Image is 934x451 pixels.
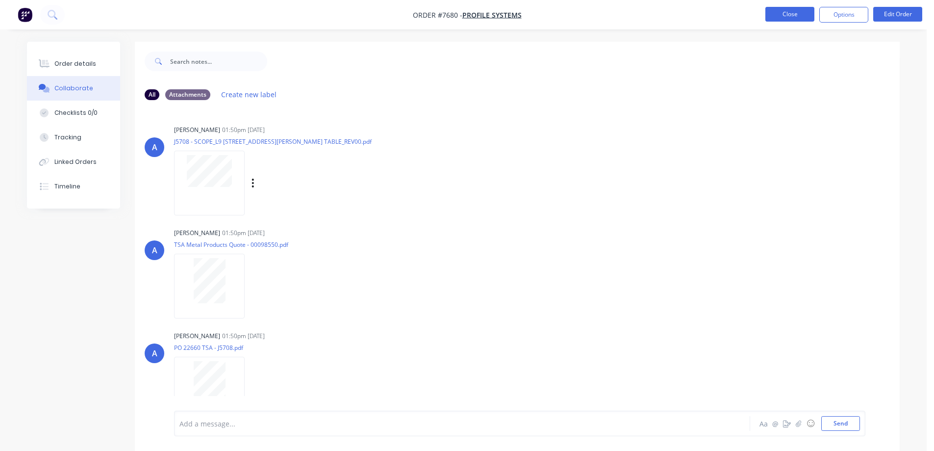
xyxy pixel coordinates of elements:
[54,182,80,191] div: Timeline
[462,10,522,20] a: Profile Systems
[54,158,97,166] div: Linked Orders
[27,174,120,199] button: Timeline
[174,126,220,134] div: [PERSON_NAME]
[145,89,159,100] div: All
[174,332,220,341] div: [PERSON_NAME]
[27,76,120,101] button: Collaborate
[765,7,814,22] button: Close
[757,418,769,429] button: Aa
[821,416,860,431] button: Send
[769,418,781,429] button: @
[174,240,288,249] p: TSA Metal Products Quote - 00098550.pdf
[18,7,32,22] img: Factory
[873,7,922,22] button: Edit Order
[54,84,93,93] div: Collaborate
[152,141,157,153] div: A
[174,137,372,146] p: J5708 - SCOPE_L9 [STREET_ADDRESS][PERSON_NAME] TABLE_REV00.pdf
[222,332,265,341] div: 01:50pm [DATE]
[165,89,210,100] div: Attachments
[54,133,81,142] div: Tracking
[819,7,868,23] button: Options
[222,229,265,238] div: 01:50pm [DATE]
[152,347,157,359] div: A
[152,244,157,256] div: A
[27,125,120,150] button: Tracking
[54,59,96,68] div: Order details
[222,126,265,134] div: 01:50pm [DATE]
[805,418,816,429] button: ☺
[174,344,254,352] p: PO 22660 TSA - J5708.pdf
[174,229,220,238] div: [PERSON_NAME]
[170,52,267,71] input: Search notes...
[27,52,120,76] button: Order details
[27,150,120,174] button: Linked Orders
[216,88,282,101] button: Create new label
[413,10,462,20] span: Order #7680 -
[54,108,98,117] div: Checklists 0/0
[27,101,120,125] button: Checklists 0/0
